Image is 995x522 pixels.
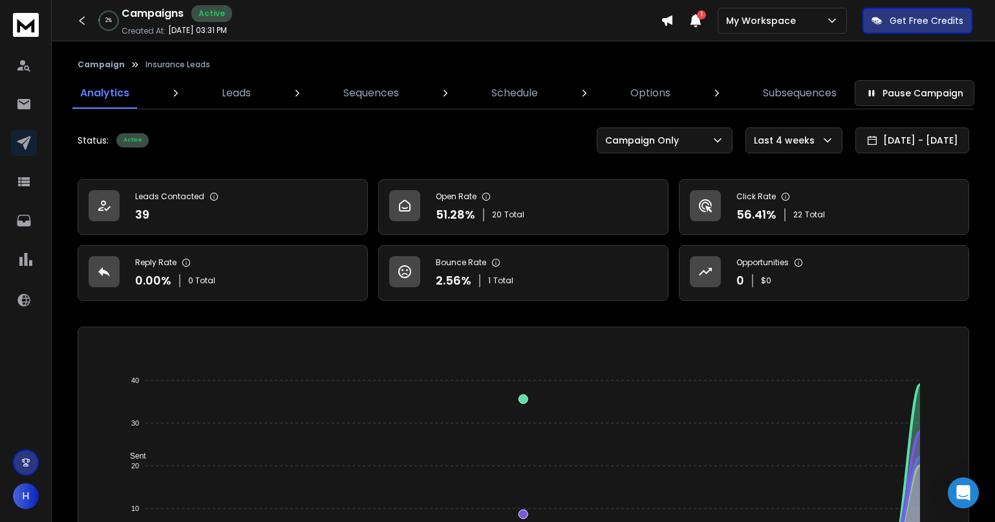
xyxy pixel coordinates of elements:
p: 56.41 % [736,206,776,224]
p: $ 0 [761,276,771,286]
a: Subsequences [755,78,844,109]
a: Options [623,78,678,109]
tspan: 30 [131,419,139,427]
p: Sequences [343,85,399,101]
p: Last 4 weeks [754,134,820,147]
h1: Campaigns [122,6,184,21]
p: Reply Rate [135,257,177,268]
a: Reply Rate0.00%0 Total [78,245,368,301]
a: Click Rate56.41%22Total [679,179,969,235]
button: H [13,483,39,509]
tspan: 10 [131,505,139,512]
p: 39 [135,206,149,224]
p: Bounce Rate [436,257,486,268]
span: 20 [492,210,502,220]
a: Schedule [484,78,546,109]
p: Get Free Credits [890,14,963,27]
p: Leads Contacted [135,191,204,202]
p: My Workspace [726,14,801,27]
span: Total [493,276,513,286]
p: Created At: [122,26,166,36]
a: Leads [214,78,259,109]
img: logo [13,13,39,37]
p: 2.56 % [436,272,471,290]
p: Options [630,85,670,101]
span: Sent [120,451,146,461]
p: Campaign Only [605,134,684,147]
p: 0.00 % [135,272,171,290]
span: 1 [697,10,706,19]
a: Analytics [72,78,137,109]
div: Active [116,133,149,147]
a: Opportunities0$0 [679,245,969,301]
div: Open Intercom Messenger [948,477,979,508]
p: Status: [78,134,109,147]
p: Leads [222,85,251,101]
button: Campaign [78,60,125,70]
p: Analytics [80,85,129,101]
span: 22 [793,210,802,220]
span: Total [504,210,524,220]
p: [DATE] 03:31 PM [168,25,227,36]
div: Active [191,5,232,22]
p: 51.28 % [436,206,475,224]
button: [DATE] - [DATE] [855,127,969,153]
a: Bounce Rate2.56%1Total [378,245,669,301]
span: Total [805,210,825,220]
a: Open Rate51.28%20Total [378,179,669,235]
p: Open Rate [436,191,476,202]
p: Click Rate [736,191,776,202]
a: Sequences [336,78,407,109]
tspan: 20 [131,462,139,470]
button: Get Free Credits [862,8,972,34]
p: Subsequences [763,85,837,101]
span: 1 [488,276,491,286]
p: Schedule [491,85,538,101]
p: Insurance Leads [145,60,210,70]
button: Pause Campaign [855,80,974,106]
p: 0 [736,272,744,290]
p: 0 Total [188,276,215,286]
tspan: 40 [131,376,139,384]
p: 2 % [105,17,112,25]
p: Opportunities [736,257,789,268]
a: Leads Contacted39 [78,179,368,235]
